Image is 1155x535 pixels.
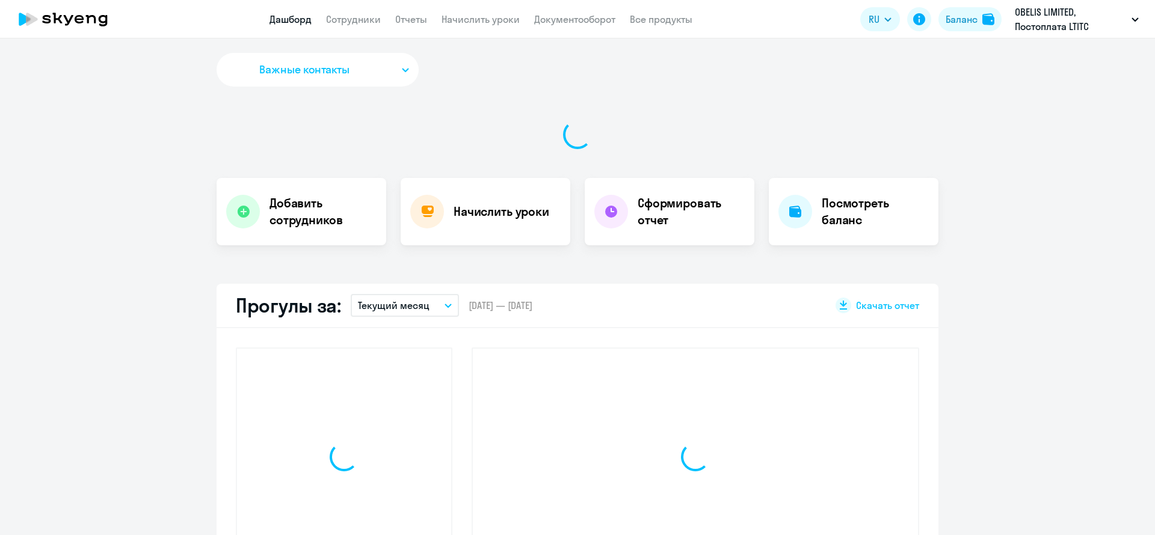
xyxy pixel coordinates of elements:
a: Документооборот [534,13,615,25]
span: Скачать отчет [856,299,919,312]
h4: Начислить уроки [454,203,549,220]
a: Начислить уроки [442,13,520,25]
button: OBELIS LIMITED, Постоплата LTITC [1009,5,1145,34]
h4: Добавить сотрудников [269,195,377,228]
h4: Посмотреть баланс [822,195,929,228]
span: RU [869,12,879,26]
h2: Прогулы за: [236,293,341,317]
a: Отчеты [395,13,427,25]
button: Балансbalance [938,7,1002,31]
img: balance [982,13,994,25]
h4: Сформировать отчет [638,195,745,228]
button: Важные контакты [217,53,419,87]
a: Дашборд [269,13,312,25]
button: Текущий месяц [351,294,459,317]
p: Текущий месяц [358,298,430,313]
span: [DATE] — [DATE] [469,299,532,312]
a: Все продукты [630,13,692,25]
p: OBELIS LIMITED, Постоплата LTITC [1015,5,1127,34]
a: Сотрудники [326,13,381,25]
button: RU [860,7,900,31]
div: Баланс [946,12,978,26]
span: Важные контакты [259,62,350,78]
